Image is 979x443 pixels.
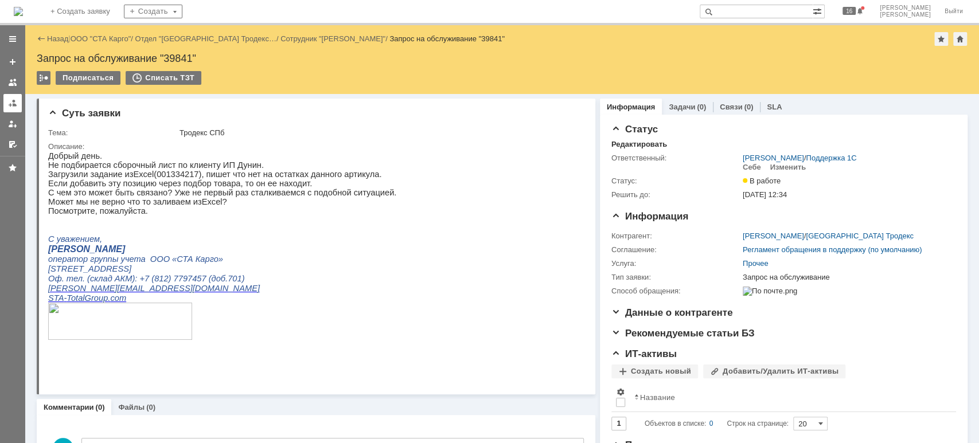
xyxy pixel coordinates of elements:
[607,103,655,111] a: Информация
[68,34,70,42] div: |
[611,190,740,199] div: Решить до:
[743,287,797,296] img: По почте.png
[3,53,22,71] a: Создать заявку
[645,420,706,428] span: Объектов в списке:
[3,135,22,154] a: Мои согласования
[697,103,706,111] div: (0)
[743,154,804,162] a: [PERSON_NAME]
[135,34,281,43] div: /
[720,103,742,111] a: Связи
[806,232,913,240] a: [GEOGRAPHIC_DATA] Тродекс
[60,142,62,151] span: .
[71,34,131,43] a: ООО "СТА Карго"
[14,7,23,16] img: logo
[611,348,677,359] span: ИТ-активы
[934,32,948,46] div: Добавить в избранное
[640,393,675,402] div: Название
[611,259,740,268] div: Услуга:
[3,73,22,92] a: Заявки на командах
[611,124,658,135] span: Статус
[44,403,94,411] a: Комментарии
[669,103,695,111] a: Задачи
[806,154,856,162] a: Поддержка 1С
[770,163,806,172] div: Изменить
[180,128,578,138] div: Тродекс СПб
[118,403,145,411] a: Файлы
[611,154,740,163] div: Ответственный:
[743,245,922,254] a: Регламент обращения в поддержку (по умолчанию)
[124,5,182,18] div: Создать
[611,287,740,296] div: Способ обращения:
[71,34,135,43] div: /
[48,128,177,138] div: Тема:
[880,5,931,11] span: [PERSON_NAME]
[767,103,782,111] a: SLA
[743,177,781,185] span: В работе
[611,140,667,149] div: Редактировать
[85,18,106,28] span: Excel
[743,273,950,282] div: Запрос на обслуживание
[3,94,22,112] a: Заявки в моей ответственности
[645,417,789,430] i: Строк на странице:
[146,403,155,411] div: (0)
[880,11,931,18] span: [PERSON_NAME]
[14,7,23,16] a: Перейти на домашнюю страницу
[611,177,740,186] div: Статус:
[813,5,824,16] span: Расширенный поиск
[709,417,713,430] div: 0
[126,123,197,132] span: 7797457 (доб.701)
[743,163,761,172] div: Себе
[18,142,60,151] span: TotalGroup
[743,232,914,241] div: /
[611,328,755,339] span: Рекомендуемые статьи БЗ
[280,34,385,43] a: Сотрудник "[PERSON_NAME]"
[611,273,740,282] div: Тип заявки:
[611,232,740,241] div: Контрагент:
[953,32,967,46] div: Сделать домашней страницей
[3,115,22,133] a: Мои заявки
[47,34,68,43] a: Назад
[48,108,120,119] span: Суть заявки
[280,34,389,43] div: /
[135,34,276,43] a: Отдел "[GEOGRAPHIC_DATA] Тродекс…
[389,34,505,43] div: Запрос на обслуживание "39841"
[154,46,174,55] span: Excel
[37,53,968,64] div: Запрос на обслуживание "39841"
[843,7,856,15] span: 16
[616,387,625,397] span: Настройки
[611,211,688,222] span: Информация
[611,307,733,318] span: Данные о контрагенте
[611,245,740,254] div: Соглашение:
[96,403,105,411] div: (0)
[62,142,78,151] span: com
[744,103,753,111] div: (0)
[630,383,947,412] th: Название
[15,142,18,151] span: -
[37,71,50,85] div: Работа с массовостью
[743,259,769,268] a: Прочее
[743,190,787,199] span: [DATE] 12:34
[743,154,857,163] div: /
[743,232,804,240] a: [PERSON_NAME]
[48,142,580,151] div: Описание:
